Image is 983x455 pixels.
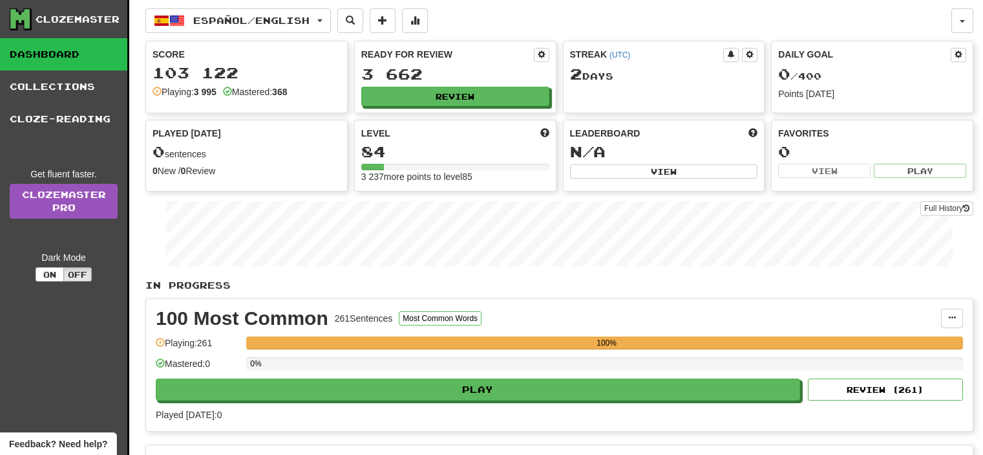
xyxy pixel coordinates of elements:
button: Review [361,87,549,106]
a: ClozemasterPro [10,184,118,219]
a: (UTC) [609,50,630,60]
div: sentences [153,144,341,161]
button: Full History [920,201,973,216]
div: 3 237 more points to level 85 [361,170,549,183]
div: Mastered: [223,85,288,98]
div: 103 122 [153,65,341,81]
button: Review (261) [808,379,963,401]
strong: 3 995 [194,87,217,97]
button: Play [156,379,800,401]
strong: 368 [272,87,287,97]
button: Search sentences [337,8,363,33]
div: Score [153,48,341,61]
span: Played [DATE]: 0 [156,410,222,420]
span: Played [DATE] [153,127,221,140]
div: Favorites [778,127,966,140]
span: Open feedback widget [9,438,107,450]
div: Streak [570,48,724,61]
button: Español/English [145,8,331,33]
span: Score more points to level up [540,127,549,140]
span: / 400 [778,71,821,82]
div: New / Review [153,164,341,177]
div: 84 [361,144,549,160]
strong: 0 [153,166,158,176]
button: Off [63,267,92,282]
span: N/A [570,142,606,161]
span: 0 [153,142,165,161]
div: Clozemaster [36,13,120,26]
span: Leaderboard [570,127,640,140]
div: Day s [570,66,758,83]
div: Daily Goal [778,48,951,62]
div: Dark Mode [10,251,118,264]
span: 2 [570,65,582,83]
span: Level [361,127,390,140]
div: Get fluent faster. [10,168,118,181]
div: Mastered: 0 [156,357,240,379]
div: Ready for Review [361,48,534,61]
span: Español / English [193,15,310,26]
button: On [36,267,64,282]
button: Most Common Words [399,311,481,326]
div: 100% [250,337,963,350]
span: 0 [778,65,790,83]
button: View [570,164,758,179]
strong: 0 [181,166,186,176]
div: 261 Sentences [335,312,393,325]
button: Play [874,164,966,178]
p: In Progress [145,279,973,292]
div: Playing: 261 [156,337,240,358]
div: 3 662 [361,66,549,82]
button: View [778,164,871,178]
span: This week in points, UTC [748,127,757,140]
div: Playing: [153,85,217,98]
div: 100 Most Common [156,309,328,328]
div: Points [DATE] [778,87,966,100]
button: More stats [402,8,428,33]
div: 0 [778,144,966,160]
button: Add sentence to collection [370,8,396,33]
